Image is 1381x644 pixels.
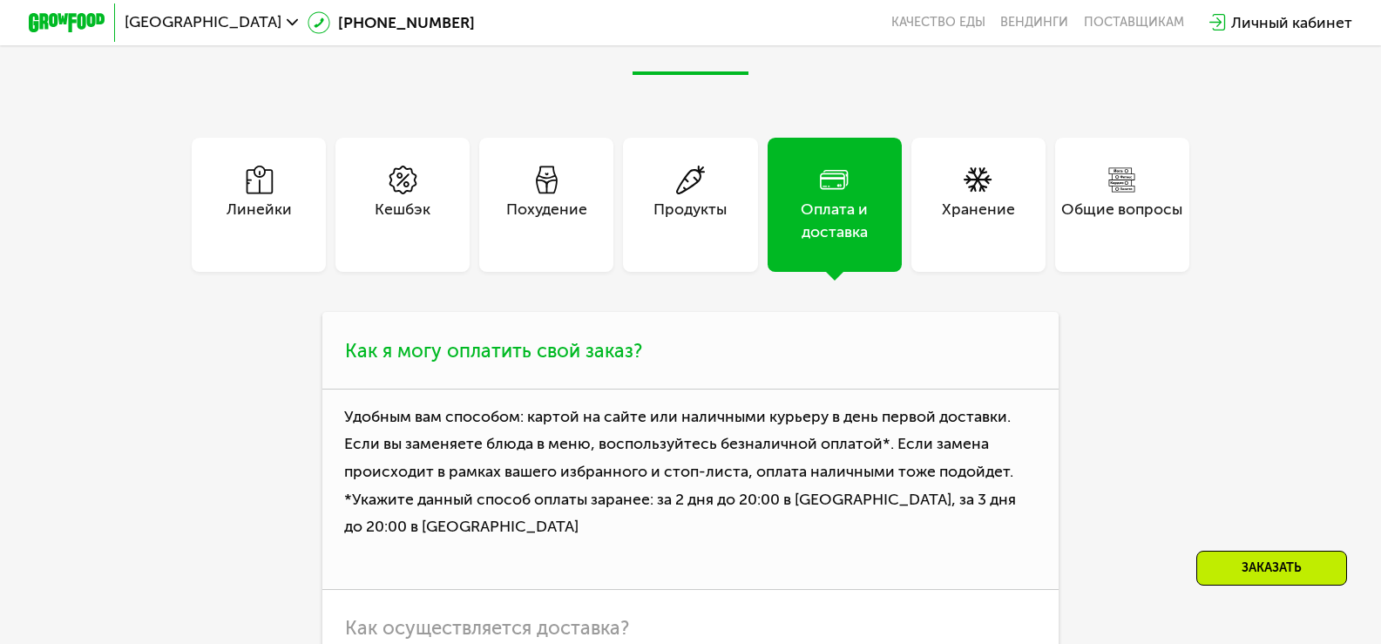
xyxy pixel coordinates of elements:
[227,198,292,244] div: Линейки
[345,616,629,640] span: Как осуществляется доставка?
[125,15,281,31] span: [GEOGRAPHIC_DATA]
[308,11,475,34] a: [PHONE_NUMBER]
[322,390,1059,590] p: Удобным вам способом: картой на сайте или наличными курьеру в день первой доставки. Если вы замен...
[1084,15,1184,31] div: поставщикам
[653,198,727,244] div: Продукты
[1000,15,1068,31] a: Вендинги
[1196,551,1347,586] div: Заказать
[768,198,902,244] div: Оплата и доставка
[942,198,1015,244] div: Хранение
[1061,198,1182,244] div: Общие вопросы
[1231,11,1352,34] div: Личный кабинет
[891,15,985,31] a: Качество еды
[506,198,587,244] div: Похудение
[345,339,642,363] span: Как я могу оплатить свой заказ?
[375,198,430,244] div: Кешбэк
